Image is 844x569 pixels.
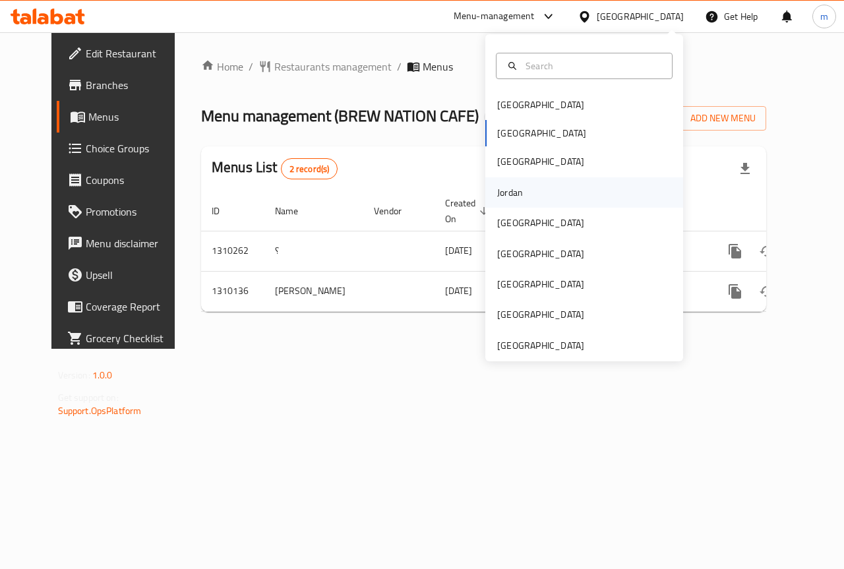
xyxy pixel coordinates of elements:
[282,163,338,175] span: 2 record(s)
[201,59,766,75] nav: breadcrumb
[86,330,182,346] span: Grocery Checklist
[454,9,535,24] div: Menu-management
[57,259,193,291] a: Upsell
[664,106,766,131] button: Add New Menu
[445,242,472,259] span: [DATE]
[751,276,783,307] button: Change Status
[57,291,193,322] a: Coverage Report
[86,172,182,188] span: Coupons
[497,216,584,230] div: [GEOGRAPHIC_DATA]
[86,45,182,61] span: Edit Restaurant
[249,59,253,75] li: /
[264,231,363,271] td: ؟
[281,158,338,179] div: Total records count
[274,59,392,75] span: Restaurants management
[484,111,524,123] span: Inactive
[719,276,751,307] button: more
[57,101,193,133] a: Menus
[497,307,584,322] div: [GEOGRAPHIC_DATA]
[497,247,584,261] div: [GEOGRAPHIC_DATA]
[57,69,193,101] a: Branches
[86,235,182,251] span: Menu disclaimer
[57,133,193,164] a: Choice Groups
[201,271,264,311] td: 1310136
[58,402,142,419] a: Support.OpsPlatform
[86,140,182,156] span: Choice Groups
[92,367,113,384] span: 1.0.0
[86,267,182,283] span: Upsell
[497,338,584,353] div: [GEOGRAPHIC_DATA]
[57,38,193,69] a: Edit Restaurant
[675,110,756,127] span: Add New Menu
[57,227,193,259] a: Menu disclaimer
[397,59,402,75] li: /
[820,9,828,24] span: m
[58,389,119,406] span: Get support on:
[201,231,264,271] td: 1310262
[86,299,182,314] span: Coverage Report
[212,158,338,179] h2: Menus List
[719,235,751,267] button: more
[751,235,783,267] button: Change Status
[201,59,243,75] a: Home
[57,196,193,227] a: Promotions
[729,153,761,185] div: Export file
[445,282,472,299] span: [DATE]
[445,195,493,227] span: Created On
[58,367,90,384] span: Version:
[57,322,193,354] a: Grocery Checklist
[374,203,419,219] span: Vendor
[520,59,664,73] input: Search
[497,154,584,169] div: [GEOGRAPHIC_DATA]
[497,277,584,291] div: [GEOGRAPHIC_DATA]
[86,204,182,220] span: Promotions
[264,271,363,311] td: [PERSON_NAME]
[484,109,524,125] div: Inactive
[86,77,182,93] span: Branches
[212,203,237,219] span: ID
[423,59,453,75] span: Menus
[275,203,315,219] span: Name
[201,101,479,131] span: Menu management ( BREW NATION CAFE )
[597,9,684,24] div: [GEOGRAPHIC_DATA]
[88,109,182,125] span: Menus
[497,185,523,200] div: Jordan
[497,98,584,112] div: [GEOGRAPHIC_DATA]
[57,164,193,196] a: Coupons
[258,59,392,75] a: Restaurants management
